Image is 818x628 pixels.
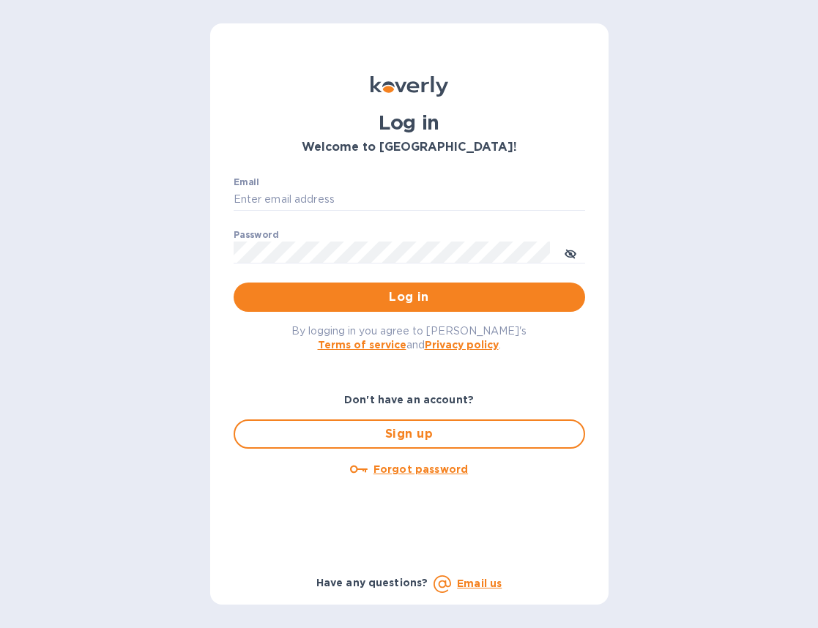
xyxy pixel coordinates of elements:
[245,288,573,306] span: Log in
[425,339,499,351] a: Privacy policy
[234,283,585,312] button: Log in
[234,179,259,187] label: Email
[373,463,468,475] u: Forgot password
[318,339,406,351] a: Terms of service
[247,425,572,443] span: Sign up
[344,394,474,405] b: Don't have an account?
[291,325,527,351] span: By logging in you agree to [PERSON_NAME]'s and .
[234,111,585,135] h1: Log in
[371,76,448,97] img: Koverly
[234,231,278,240] label: Password
[316,577,428,588] b: Have any questions?
[556,238,585,267] button: toggle password visibility
[234,189,585,211] input: Enter email address
[457,577,502,589] a: Email us
[234,141,585,154] h3: Welcome to [GEOGRAPHIC_DATA]!
[234,419,585,449] button: Sign up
